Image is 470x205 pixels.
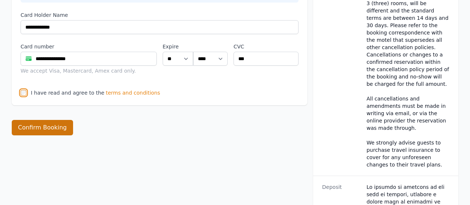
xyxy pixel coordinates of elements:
[163,43,193,50] label: Expire
[106,89,160,96] span: terms and conditions
[21,11,299,19] label: Card Holder Name
[234,43,299,50] label: CVC
[193,43,228,50] label: .
[21,67,157,74] div: We accept Visa, Mastercard, Amex card only.
[12,120,73,135] button: Confirm Booking
[31,90,104,96] label: I have read and agree to the
[21,43,157,50] label: Card number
